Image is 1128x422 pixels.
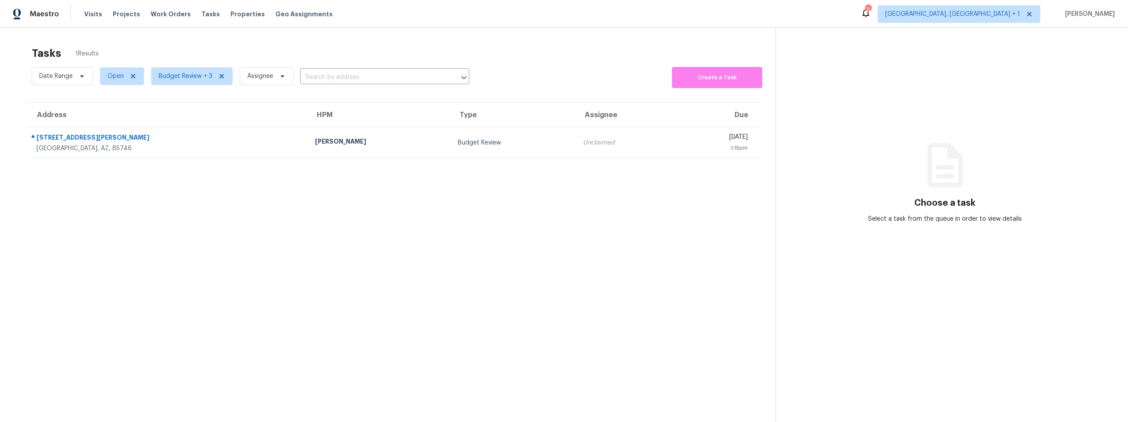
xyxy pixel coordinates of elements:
[583,138,669,147] div: Unclaimed
[230,10,265,19] span: Properties
[885,10,1020,19] span: [GEOGRAPHIC_DATA], [GEOGRAPHIC_DATA] + 1
[30,10,59,19] span: Maestro
[32,49,61,58] h2: Tasks
[683,144,748,152] div: 1:15pm
[683,133,748,144] div: [DATE]
[865,5,871,14] div: 2
[37,133,301,144] div: [STREET_ADDRESS][PERSON_NAME]
[159,72,212,81] span: Budget Review + 3
[113,10,140,19] span: Projects
[247,72,273,81] span: Assignee
[451,103,576,127] th: Type
[201,11,220,17] span: Tasks
[39,72,73,81] span: Date Range
[308,103,450,127] th: HPM
[458,138,569,147] div: Budget Review
[300,70,445,84] input: Search by address
[672,67,762,88] button: Create a Task
[676,103,761,127] th: Due
[676,73,758,83] span: Create a Task
[75,49,99,58] span: 1 Results
[315,137,443,148] div: [PERSON_NAME]
[1061,10,1115,19] span: [PERSON_NAME]
[151,10,191,19] span: Work Orders
[861,215,1030,223] div: Select a task from the queue in order to view details
[28,103,308,127] th: Address
[914,199,976,207] h3: Choose a task
[108,72,124,81] span: Open
[37,144,301,153] div: [GEOGRAPHIC_DATA], AZ, 85746
[576,103,676,127] th: Assignee
[275,10,333,19] span: Geo Assignments
[458,71,470,84] button: Open
[84,10,102,19] span: Visits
